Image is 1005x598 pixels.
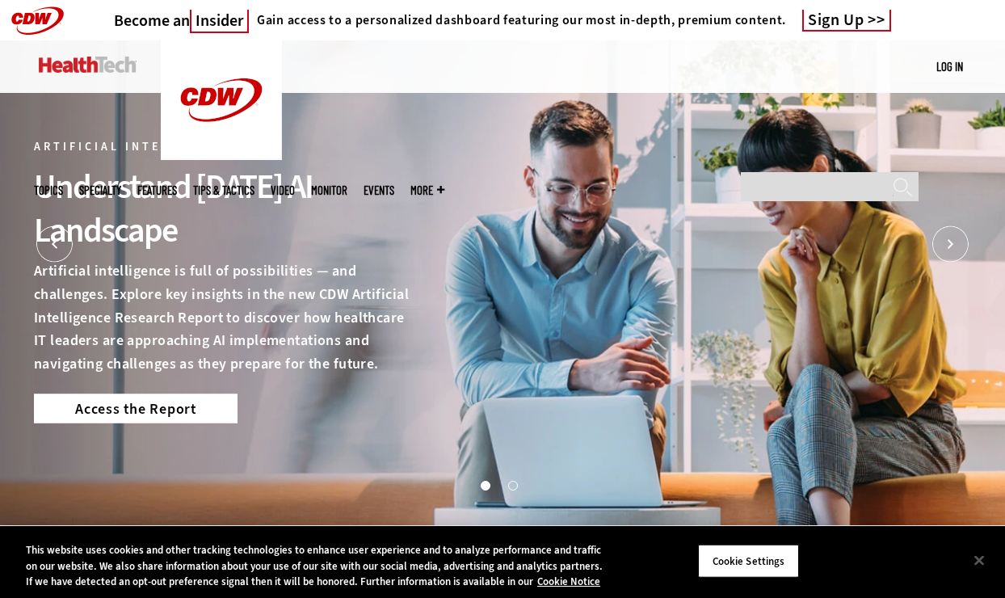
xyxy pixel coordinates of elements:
[961,542,997,578] button: Close
[936,59,963,74] a: Log in
[481,481,489,489] button: 1 of 2
[114,11,249,31] h3: Become an
[79,184,121,196] span: Specialty
[34,184,63,196] span: Topics
[34,394,238,423] a: Access the Report
[161,40,282,160] img: Home
[249,12,786,28] a: Gain access to a personalized dashboard featuring our most in-depth, premium content.
[802,10,891,32] a: Sign Up
[193,184,254,196] a: Tips & Tactics
[36,226,73,263] button: Prev
[161,147,282,164] a: CDW
[34,165,409,252] div: Understand [DATE] AI Landscape
[410,184,444,196] span: More
[26,542,603,590] div: This website uses cookies and other tracking technologies to enhance user experience and to analy...
[257,12,786,28] h4: Gain access to a personalized dashboard featuring our most in-depth, premium content.
[311,184,347,196] a: MonITor
[364,184,394,196] a: Events
[508,481,516,489] button: 2 of 2
[114,11,249,31] a: Become anInsider
[271,184,295,196] a: Video
[34,259,409,376] p: Artificial intelligence is full of possibilities — and challenges. Explore key insights in the ne...
[698,544,799,578] button: Cookie Settings
[932,226,969,263] button: Next
[190,10,249,33] span: Insider
[137,184,177,196] a: Features
[936,58,963,75] div: User menu
[537,575,600,588] a: More information about your privacy
[39,57,137,73] img: Home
